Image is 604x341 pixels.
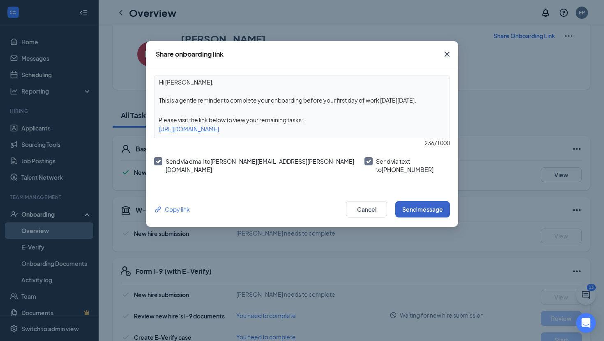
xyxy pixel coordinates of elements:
[576,313,596,333] div: Open Intercom Messenger
[376,158,433,173] span: Send via text to [PHONE_NUMBER]
[166,158,354,173] span: Send via email to [PERSON_NAME][EMAIL_ADDRESS][PERSON_NAME][DOMAIN_NAME]
[154,205,163,214] svg: Link
[154,115,450,124] div: Please visit the link below to view your remaining tasks:
[436,41,458,67] button: Close
[346,201,387,217] button: Cancel
[156,50,224,59] div: Share onboarding link
[442,49,452,59] svg: Cross
[154,205,190,214] div: Copy link
[154,138,450,147] div: 236 / 1000
[154,205,190,214] button: Link Copy link
[395,201,450,217] button: Send message
[154,124,450,133] div: [URL][DOMAIN_NAME]
[154,76,450,106] textarea: Hi [PERSON_NAME], This is a gentle reminder to complete your onboarding before your first day of ...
